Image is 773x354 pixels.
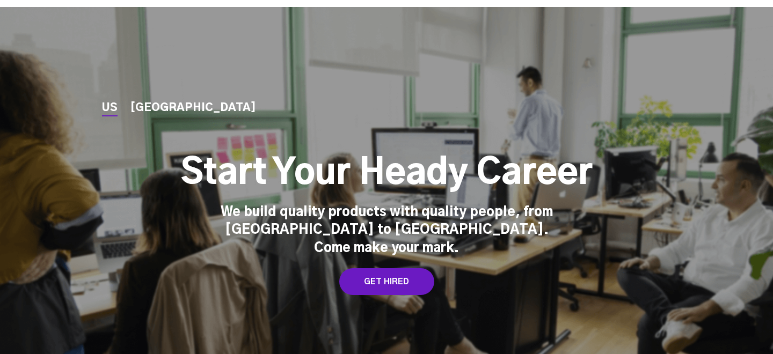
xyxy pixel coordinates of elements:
[220,204,553,258] div: We build quality products with quality people, from [GEOGRAPHIC_DATA] to [GEOGRAPHIC_DATA]. Come ...
[102,102,118,114] a: US
[339,268,434,295] a: GET HIRED
[130,102,256,114] a: [GEOGRAPHIC_DATA]
[181,152,593,195] h1: Start Your Heady Career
